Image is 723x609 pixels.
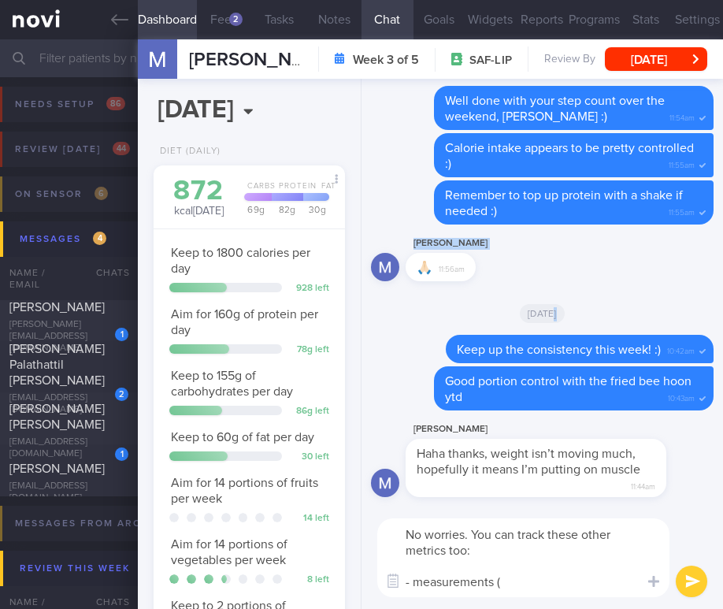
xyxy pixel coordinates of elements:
div: kcal [DATE] [169,177,228,219]
span: 6 [95,187,108,200]
span: Keep up the consistency this week! :) [457,343,661,356]
span: 11:56am [439,260,465,275]
div: On sensor [11,184,112,205]
span: 10:43am [668,389,695,404]
span: SAF-LIP [469,53,512,69]
div: [PERSON_NAME] [406,420,714,439]
div: Chats [75,257,138,288]
span: [PERSON_NAME] Palathattil [PERSON_NAME] [9,343,105,387]
div: Review [DATE] [11,139,134,160]
div: 2 [229,13,243,26]
div: Messages from Archived [11,513,206,534]
span: [DATE] [520,304,565,323]
div: [EMAIL_ADDRESS][DOMAIN_NAME] [9,481,128,504]
span: Review By [544,53,595,67]
div: [PERSON_NAME] [406,234,523,253]
span: [PERSON_NAME] [9,301,105,314]
span: 11:55am [669,156,695,171]
div: Protein [273,181,318,201]
div: Fat [313,181,339,201]
div: 872 [169,177,228,205]
div: Carbs [239,181,277,201]
div: 78 g left [290,344,329,356]
div: 928 left [290,283,329,295]
div: Review this week [16,558,159,579]
div: 1 [115,447,128,461]
div: 86 g left [290,406,329,418]
span: Haha thanks, weight isn’t moving much, hopefully it means I’m putting on muscle [417,447,640,476]
span: Keep to 60g of fat per day [171,431,314,444]
div: 30 g [298,205,329,214]
span: 44 [113,142,130,155]
span: [PERSON_NAME] [PERSON_NAME] [189,50,487,69]
span: Good portion control with the fried bee hoon ytd [445,375,691,403]
span: Calorie intake appears to be pretty controlled :) [445,142,694,170]
span: 11:44am [631,477,655,492]
span: 11:55am [669,203,695,218]
div: Diet (Daily) [154,146,221,158]
span: Aim for 14 portions of fruits per week [171,477,318,505]
div: 30 left [290,451,329,463]
span: 86 [106,97,125,110]
span: Well done with your step count over the weekend, [PERSON_NAME] :) [445,95,665,123]
span: Keep to 155g of carbohydrates per day [171,369,293,398]
div: 2 [115,388,128,401]
span: 11:54am [669,109,695,124]
div: 1 [115,328,128,341]
span: [PERSON_NAME] [9,462,105,475]
div: 69 g [239,205,271,214]
button: [DATE] [605,47,707,71]
strong: Week 3 of 5 [353,52,419,68]
span: Aim for 14 portions of vegetables per week [171,538,287,566]
div: 8 left [290,574,329,586]
span: [PERSON_NAME] [PERSON_NAME] [9,403,105,431]
span: 10:42am [667,342,695,357]
span: 4 [93,232,106,245]
div: 14 left [290,513,329,525]
span: Remember to top up protein with a shake if needed :) [445,189,683,217]
div: 82 g [267,205,303,214]
span: Aim for 160g of protein per day [171,308,318,336]
span: Keep to 1800 calories per day [171,247,310,275]
span: 🙏🏻 [417,262,432,274]
div: Messages [16,228,110,250]
div: Needs setup [11,94,129,115]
